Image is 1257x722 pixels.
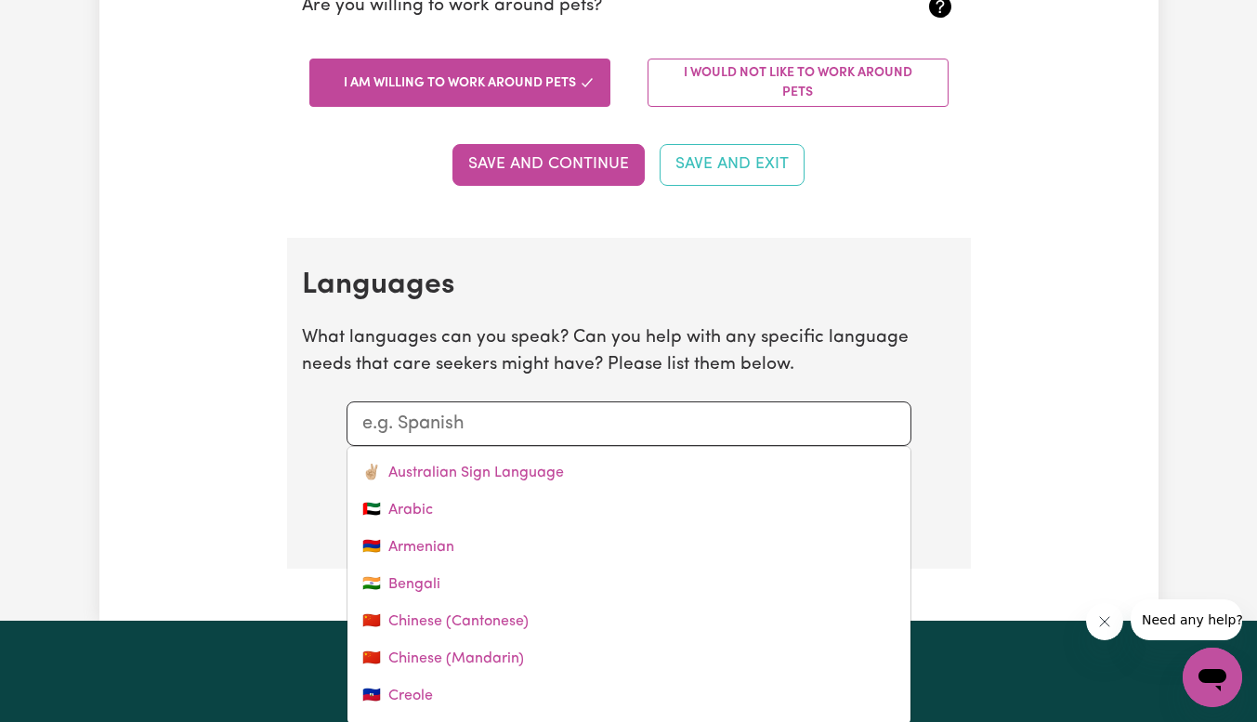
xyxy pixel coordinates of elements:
span: 🇭🇹 [362,685,381,707]
span: 🇨🇳 [362,648,381,670]
span: 🇦🇲 [362,536,381,558]
a: Chinese (Cantonese) [347,603,910,640]
span: 🇦🇪 [362,499,381,521]
span: 🇮🇳 [362,573,381,596]
a: Chinese (Mandarin) [347,640,910,677]
span: Need any help? [11,13,112,28]
h2: Languages [302,268,956,303]
p: What languages can you speak? Can you help with any specific language needs that care seekers mig... [302,325,956,379]
span: 🇨🇳 [362,610,381,633]
span: ✌🏼 [362,462,381,484]
a: Creole [347,677,910,715]
button: Save and Continue [452,144,645,185]
a: Arabic [347,492,910,529]
iframe: Close message [1086,603,1123,640]
a: Australian Sign Language [347,454,910,492]
button: I would not like to work around pets [648,59,949,107]
iframe: Message from company [1131,599,1242,640]
button: Save and Exit [660,144,805,185]
a: Armenian [347,529,910,566]
button: I am willing to work around pets [309,59,610,107]
iframe: Button to launch messaging window [1183,648,1242,707]
a: Bengali [347,566,910,603]
input: e.g. Spanish [362,410,896,438]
